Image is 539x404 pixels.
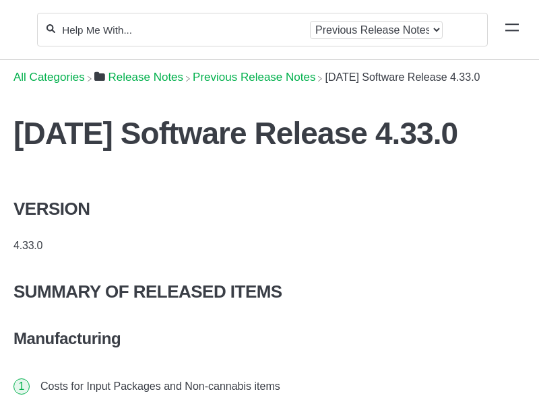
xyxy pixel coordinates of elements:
[37,5,488,55] section: Search section
[35,370,455,403] li: Costs for Input Packages and Non-cannabis items
[13,71,85,83] a: Breadcrumb link to All Categories
[505,23,519,36] a: Mobile navigation
[325,71,480,83] span: [DATE] Software Release 4.33.0
[13,281,282,302] strong: SUMMARY OF RELEASED ITEMS
[108,71,184,84] span: ​Release Notes
[13,237,485,255] p: 4.33.0
[13,71,85,84] span: All Categories
[13,199,90,219] strong: VERSION
[13,329,485,348] h4: Manufacturing
[61,24,305,36] input: Help Me With...
[193,71,315,83] a: Previous Release Notes
[17,22,23,38] img: Flourish Help Center Logo
[193,71,315,84] span: ​Previous Release Notes
[94,71,183,83] a: Release Notes
[13,115,485,151] h1: [DATE] Software Release 4.33.0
